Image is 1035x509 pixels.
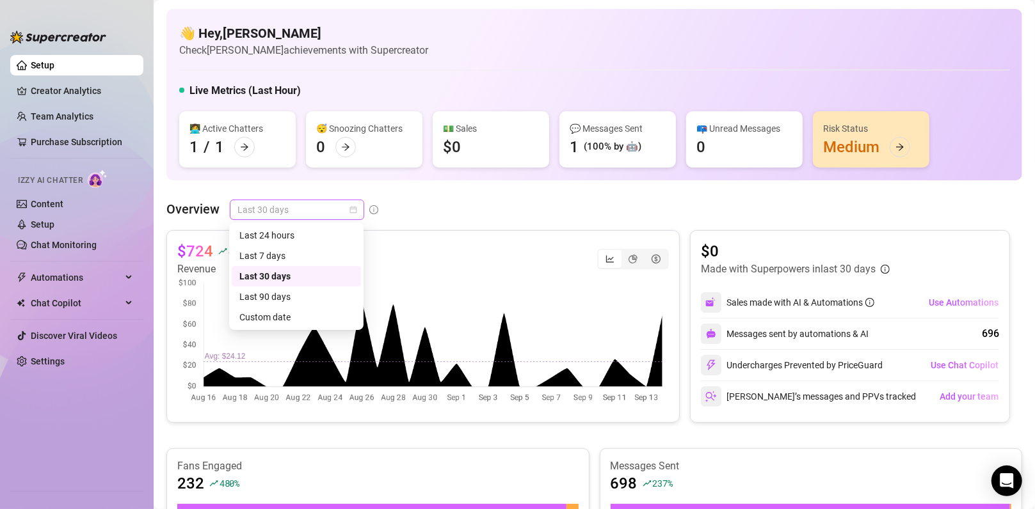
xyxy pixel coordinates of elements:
[237,200,357,219] span: Last 30 days
[17,272,27,283] span: thunderbolt
[982,326,999,341] div: 696
[10,31,106,43] img: logo-BBDzfeDw.svg
[705,359,717,371] img: svg%3e
[939,386,999,407] button: Add your team
[31,132,133,152] a: Purchase Subscription
[177,241,213,262] article: $724
[31,267,122,288] span: Automations
[931,360,999,370] span: Use Chat Copilot
[629,254,638,263] span: pie-chart
[209,479,218,488] span: rise
[705,297,717,308] img: svg%3e
[232,246,361,266] div: Last 7 days
[189,121,285,136] div: 👩‍💻 Active Chatters
[179,24,428,42] h4: 👋 Hey, [PERSON_NAME]
[239,249,353,263] div: Last 7 days
[696,121,792,136] div: 📪 Unread Messages
[597,249,669,269] div: segmented control
[443,137,461,157] div: $0
[88,169,108,188] img: AI Chatter
[31,331,117,341] a: Discover Viral Videos
[31,293,122,313] span: Chat Copilot
[570,137,579,157] div: 1
[166,200,220,219] article: Overview
[177,473,204,494] article: 232
[706,329,716,339] img: svg%3e
[220,477,239,489] span: 480 %
[215,137,224,157] div: 1
[239,228,353,242] div: Last 24 hours
[239,269,353,283] div: Last 30 days
[239,290,353,304] div: Last 90 days
[232,225,361,246] div: Last 24 hours
[929,297,999,308] span: Use Automations
[31,199,63,209] a: Content
[31,240,97,250] a: Chat Monitoring
[316,121,412,136] div: 😴 Snoozing Chatters
[701,324,869,344] div: Messages sent by automations & AI
[31,111,93,121] a: Team Analytics
[31,356,65,366] a: Settings
[643,479,652,488] span: rise
[865,298,874,307] span: info-circle
[726,295,874,309] div: Sales made with AI & Automations
[179,42,428,58] article: Check [PERSON_NAME] achievements with Supercreator
[31,60,54,70] a: Setup
[611,459,1012,473] article: Messages Sent
[991,466,1022,496] div: Open Intercom Messenger
[218,247,227,256] span: rise
[177,262,243,277] article: Revenue
[940,391,999,402] span: Add your team
[239,310,353,324] div: Custom date
[823,121,919,136] div: Risk Status
[881,265,890,274] span: info-circle
[232,307,361,327] div: Custom date
[341,143,350,152] span: arrow-right
[701,355,883,375] div: Undercharges Prevented by PriceGuard
[696,137,705,157] div: 0
[18,175,83,187] span: Izzy AI Chatter
[705,391,717,402] img: svg%3e
[31,81,133,101] a: Creator Analytics
[606,254,614,263] span: line-chart
[232,266,361,286] div: Last 30 days
[349,206,357,214] span: calendar
[701,386,916,407] div: [PERSON_NAME]’s messages and PPVs tracked
[652,254,661,263] span: dollar-circle
[189,83,301,98] h5: Live Metrics (Last Hour)
[611,473,638,494] article: 698
[701,262,876,277] article: Made with Superpowers in last 30 days
[177,459,579,473] article: Fans Engaged
[701,241,890,262] article: $0
[584,139,641,155] div: (100% by 🤖)
[570,121,666,136] div: 💬 Messages Sent
[895,143,904,152] span: arrow-right
[930,355,999,375] button: Use Chat Copilot
[189,137,198,157] div: 1
[653,477,673,489] span: 237 %
[443,121,539,136] div: 💵 Sales
[229,245,243,257] span: 42 %
[369,205,378,214] span: info-circle
[232,286,361,307] div: Last 90 days
[17,299,25,308] img: Chat Copilot
[31,219,54,230] a: Setup
[316,137,325,157] div: 0
[240,143,249,152] span: arrow-right
[928,292,999,313] button: Use Automations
